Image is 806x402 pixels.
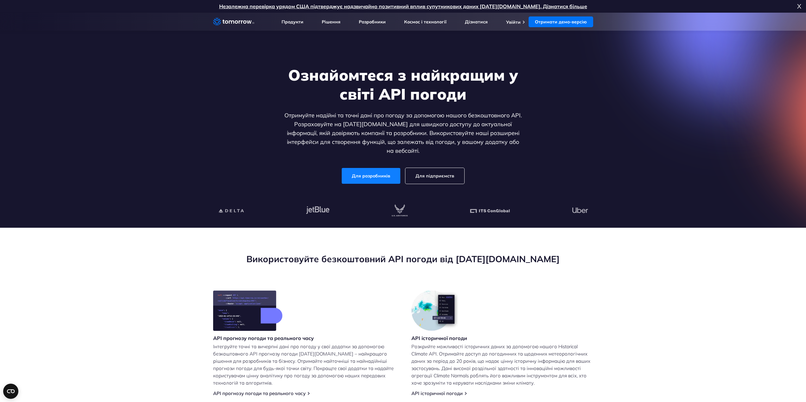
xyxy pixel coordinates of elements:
[529,16,593,27] a: Отримати демо-версію
[219,3,587,9] a: Незалежна перевірка урядом США підтверджує надзвичайно позитивний вплив супутникових даних [DATE]...
[352,173,390,179] font: Для розробників
[322,19,340,25] a: Рішення
[3,384,18,399] button: Open CMP widget
[465,19,488,25] a: Дізнатися
[506,19,521,25] a: Увійти
[213,17,254,27] a: Посилання на домашню сторінку
[797,2,801,10] font: Х
[284,112,522,154] font: Отримуйте надійні та точні дані про погоду за допомогою нашого безкоштовного API. Розраховуйте на...
[282,19,303,25] a: Продукти
[213,390,306,396] a: API прогнозу погоди та реального часу
[411,390,463,396] a: API історичної погоди
[535,19,587,25] font: Отримати демо-версію
[411,343,590,386] font: Розкрийте можливості історичних даних за допомогою нашого Historical Climate API. Отримайте досту...
[404,19,447,25] a: Космос і технології
[359,19,386,25] a: Розробники
[416,173,454,179] font: Для підприємств
[213,335,314,341] font: API прогнозу погоди та реального часу
[288,65,518,103] font: Ознайомтеся з найкращим у світі API погоди
[411,335,467,341] font: API історичної погоди
[246,253,560,264] font: Використовуйте безкоштовний API погоди від [DATE][DOMAIN_NAME]
[213,343,394,386] font: Інтегруйте точні та вичерпні дані про погоду у свої додатки за допомогою безкоштовного API прогно...
[405,168,464,184] a: Для підприємств
[342,168,400,184] a: Для розробників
